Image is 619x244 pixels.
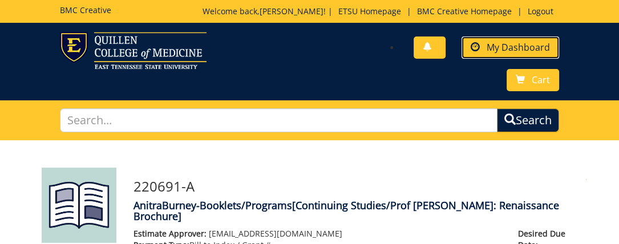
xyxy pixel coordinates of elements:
[411,6,517,17] a: BMC Creative Homepage
[497,108,559,133] button: Search
[203,6,559,17] p: Welcome back, ! | | |
[133,228,207,239] span: Estimate Approver:
[462,36,559,59] a: My Dashboard
[507,69,559,91] a: Cart
[42,168,117,243] img: Product featured image
[60,32,207,69] img: ETSU logo
[133,228,501,239] p: [EMAIL_ADDRESS][DOMAIN_NAME]
[133,198,559,223] span: [Continuing Studies/Prof [PERSON_NAME]: Renaissance Brochure]
[333,6,407,17] a: ETSU Homepage
[260,6,323,17] a: [PERSON_NAME]
[133,200,577,223] h4: AnitraBurney-Booklets/Programs
[60,108,497,133] input: Search...
[522,6,559,17] a: Logout
[60,6,111,14] h5: BMC Creative
[532,74,550,86] span: Cart
[133,179,577,194] h3: 220691-A
[487,41,550,54] span: My Dashboard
